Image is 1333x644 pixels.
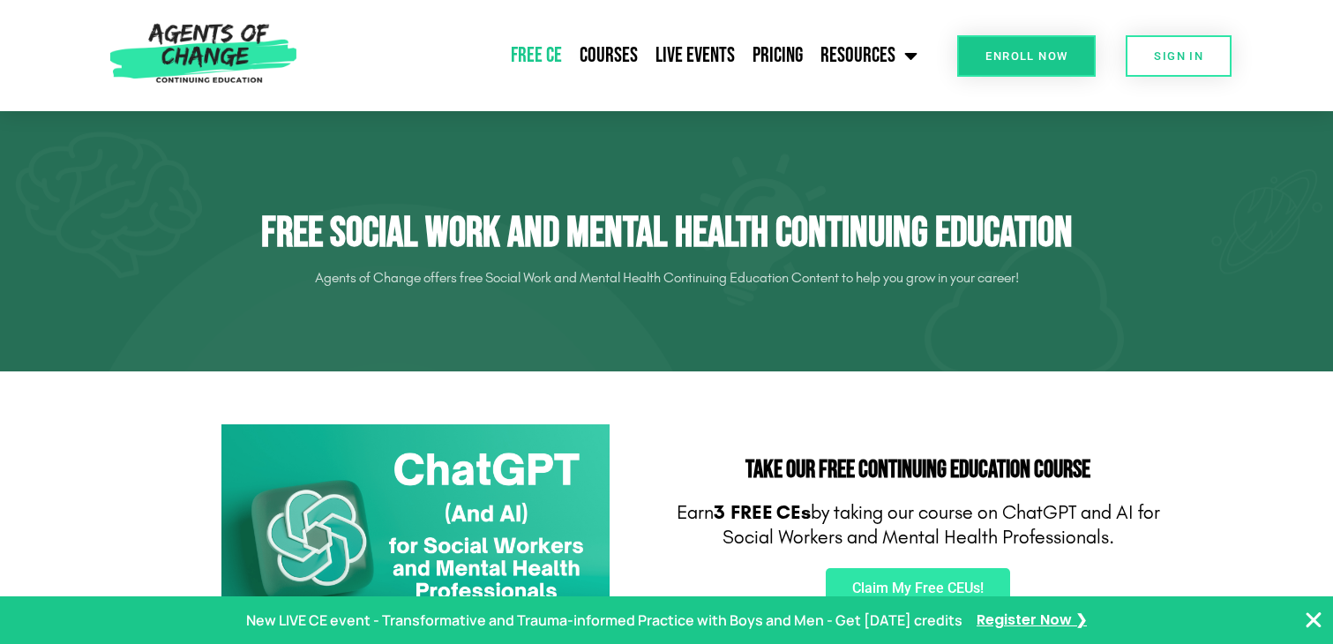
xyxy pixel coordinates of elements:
[714,501,811,524] b: 3 FREE CEs
[852,581,984,595] span: Claim My Free CEUs!
[1303,610,1324,631] button: Close Banner
[1154,50,1203,62] span: SIGN IN
[246,608,962,633] p: New LIVE CE event - Transformative and Trauma-informed Practice with Boys and Men - Get [DATE] cr...
[676,500,1161,550] p: Earn by taking our course on ChatGPT and AI for Social Workers and Mental Health Professionals.
[502,34,571,78] a: Free CE
[647,34,744,78] a: Live Events
[812,34,926,78] a: Resources
[744,34,812,78] a: Pricing
[571,34,647,78] a: Courses
[173,264,1161,292] p: Agents of Change offers free Social Work and Mental Health Continuing Education Content to help y...
[985,50,1067,62] span: Enroll Now
[173,208,1161,259] h1: Free Social Work and Mental Health Continuing Education
[1126,35,1232,77] a: SIGN IN
[977,608,1087,633] a: Register Now ❯
[826,568,1010,609] a: Claim My Free CEUs!
[957,35,1096,77] a: Enroll Now
[676,458,1161,483] h2: Take Our FREE Continuing Education Course
[305,34,927,78] nav: Menu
